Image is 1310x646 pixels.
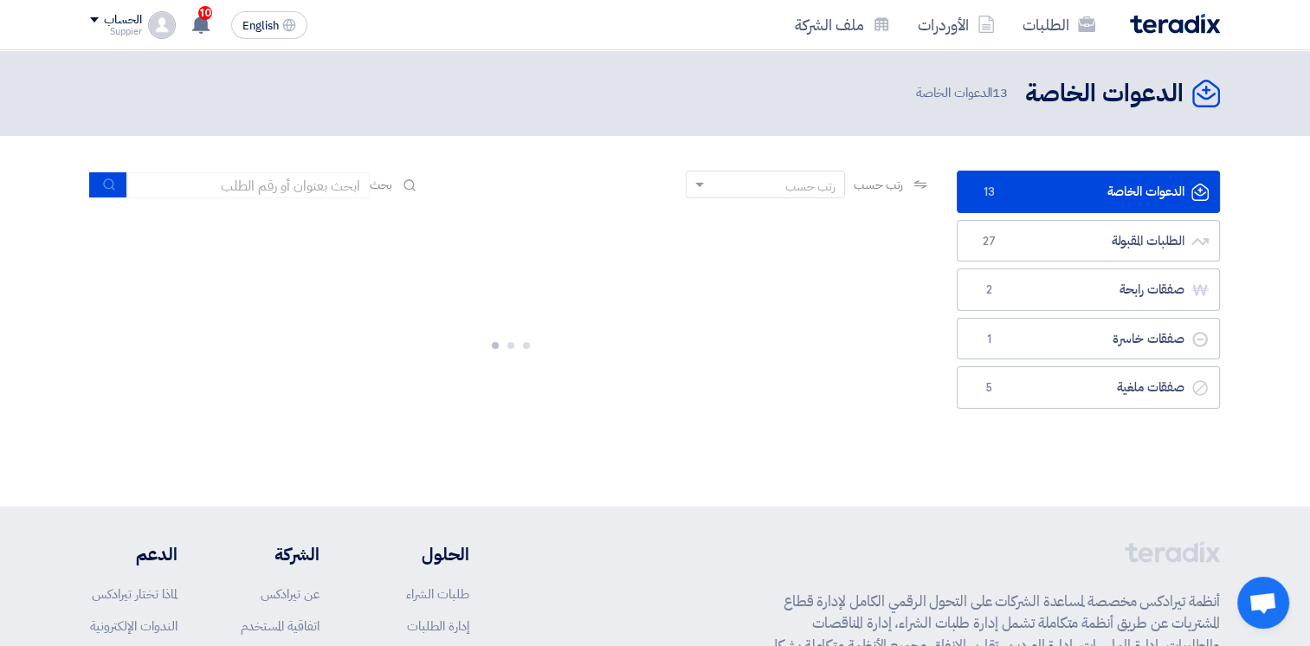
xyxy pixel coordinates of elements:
li: الحلول [371,541,469,567]
a: صفقات خاسرة1 [957,318,1220,360]
span: الدعوات الخاصة [916,83,1011,103]
li: الشركة [229,541,319,567]
a: اتفاقية المستخدم [241,617,319,636]
h2: الدعوات الخاصة [1025,77,1184,111]
a: طلبات الشراء [406,585,469,604]
div: Open chat [1237,577,1289,629]
span: 10 [198,6,212,20]
span: رتب حسب [854,176,903,194]
a: الندوات الإلكترونية [90,617,177,636]
span: 13 [978,184,999,201]
span: 27 [978,233,999,250]
div: Suppier [90,27,141,36]
img: profile_test.png [148,11,176,39]
a: صفقات رابحة2 [957,268,1220,311]
a: الطلبات المقبولة27 [957,220,1220,262]
img: Teradix logo [1130,14,1220,34]
a: عن تيرادكس [261,585,319,604]
a: الأوردرات [904,4,1009,45]
button: English [231,11,307,39]
a: الطلبات [1009,4,1109,45]
span: 5 [978,379,999,397]
a: لماذا تختار تيرادكس [92,585,177,604]
span: 1 [978,331,999,348]
div: رتب حسب [785,178,836,196]
a: الدعوات الخاصة13 [957,171,1220,213]
span: بحث [370,176,392,194]
a: إدارة الطلبات [407,617,469,636]
span: 13 [992,83,1008,102]
li: الدعم [90,541,177,567]
span: 2 [978,281,999,299]
div: الحساب [104,13,141,28]
a: صفقات ملغية5 [957,366,1220,409]
a: ملف الشركة [781,4,904,45]
input: ابحث بعنوان أو رقم الطلب [127,172,370,198]
span: English [242,20,279,32]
